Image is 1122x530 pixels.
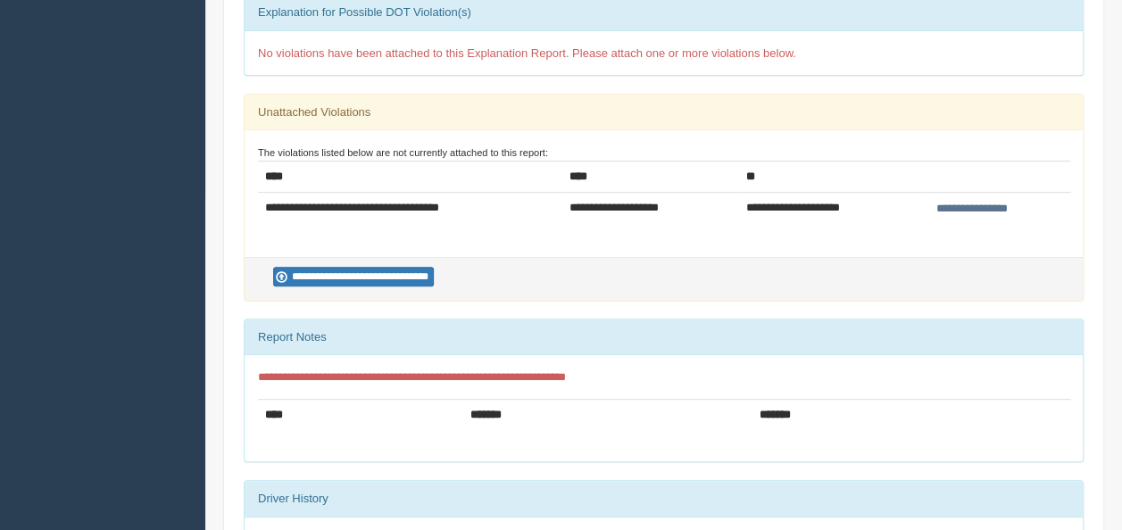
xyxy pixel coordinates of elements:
[258,46,796,60] span: No violations have been attached to this Explanation Report. Please attach one or more violations...
[245,319,1083,355] div: Report Notes
[245,481,1083,517] div: Driver History
[245,95,1083,130] div: Unattached Violations
[258,147,548,158] small: The violations listed below are not currently attached to this report:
